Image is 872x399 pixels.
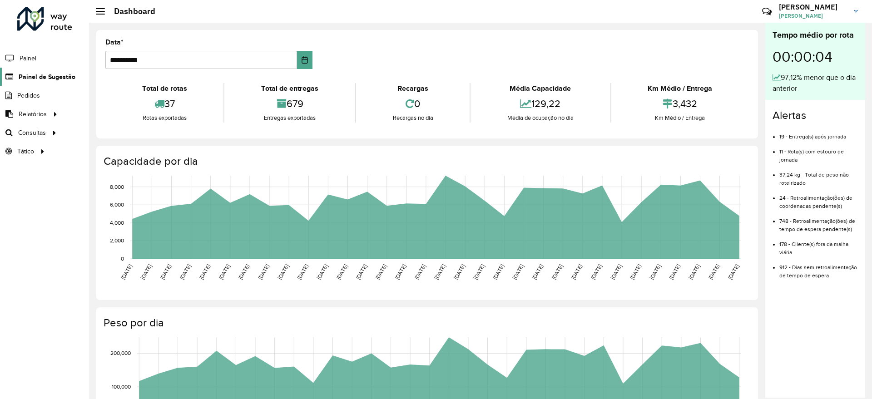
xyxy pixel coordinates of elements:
[104,316,749,330] h4: Peso por dia
[178,263,192,281] text: [DATE]
[727,263,740,281] text: [DATE]
[550,263,564,281] text: [DATE]
[358,83,467,94] div: Recargas
[19,72,75,82] span: Painel de Sugestão
[773,109,858,122] h4: Alertas
[110,202,124,207] text: 6,000
[237,263,250,281] text: [DATE]
[159,263,172,281] text: [DATE]
[570,263,583,281] text: [DATE]
[316,263,329,281] text: [DATE]
[110,238,124,244] text: 2,000
[413,263,426,281] text: [DATE]
[335,263,348,281] text: [DATE]
[296,263,309,281] text: [DATE]
[227,94,352,113] div: 679
[112,384,131,389] text: 100,000
[17,91,40,100] span: Pedidos
[110,184,124,190] text: 8,000
[590,263,603,281] text: [DATE]
[629,263,642,281] text: [DATE]
[614,113,747,123] div: Km Médio / Entrega
[511,263,525,281] text: [DATE]
[473,83,608,94] div: Média Capacidade
[779,233,858,256] li: 178 - Cliente(s) fora da malha viária
[17,147,34,156] span: Tático
[531,263,544,281] text: [DATE]
[104,155,749,168] h4: Capacidade por dia
[374,263,387,281] text: [DATE]
[779,187,858,210] li: 24 - Retroalimentação(ões) de coordenadas pendente(s)
[773,29,858,41] div: Tempo médio por rota
[198,263,211,281] text: [DATE]
[105,37,124,48] label: Data
[614,83,747,94] div: Km Médio / Entrega
[779,210,858,233] li: 748 - Retroalimentação(ões) de tempo de espera pendente(s)
[105,6,155,16] h2: Dashboard
[120,263,133,281] text: [DATE]
[779,141,858,164] li: 11 - Rota(s) com estouro de jornada
[110,350,131,356] text: 200,000
[453,263,466,281] text: [DATE]
[472,263,486,281] text: [DATE]
[779,256,858,280] li: 912 - Dias sem retroalimentação de tempo de espera
[121,256,124,261] text: 0
[668,263,681,281] text: [DATE]
[227,113,352,123] div: Entregas exportadas
[433,263,446,281] text: [DATE]
[649,263,662,281] text: [DATE]
[358,94,467,113] div: 0
[108,113,221,123] div: Rotas exportadas
[707,263,720,281] text: [DATE]
[614,94,747,113] div: 3,432
[779,126,858,141] li: 19 - Entrega(s) após jornada
[218,263,231,281] text: [DATE]
[779,12,847,20] span: [PERSON_NAME]
[297,51,313,69] button: Choose Date
[108,94,221,113] div: 37
[355,263,368,281] text: [DATE]
[609,263,623,281] text: [DATE]
[779,3,847,11] h3: [PERSON_NAME]
[492,263,505,281] text: [DATE]
[110,220,124,226] text: 4,000
[108,83,221,94] div: Total de rotas
[473,94,608,113] div: 129,22
[473,113,608,123] div: Média de ocupação no dia
[19,109,47,119] span: Relatórios
[394,263,407,281] text: [DATE]
[757,2,777,21] a: Contato Rápido
[20,54,36,63] span: Painel
[277,263,290,281] text: [DATE]
[139,263,153,281] text: [DATE]
[773,72,858,94] div: 97,12% menor que o dia anterior
[257,263,270,281] text: [DATE]
[18,128,46,138] span: Consultas
[358,113,467,123] div: Recargas no dia
[779,164,858,187] li: 37,24 kg - Total de peso não roteirizado
[773,41,858,72] div: 00:00:04
[688,263,701,281] text: [DATE]
[227,83,352,94] div: Total de entregas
